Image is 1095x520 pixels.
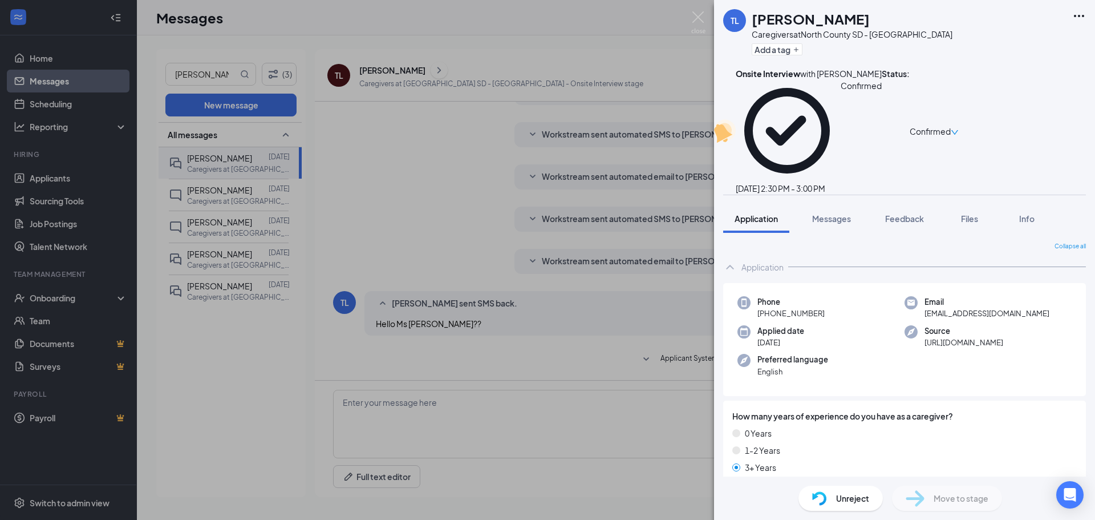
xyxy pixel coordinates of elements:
span: Files [961,213,978,224]
span: Info [1019,213,1035,224]
span: English [757,366,828,377]
span: Applied date [757,325,804,337]
div: [DATE] 2:30 PM - 3:00 PM [736,182,882,195]
span: 1-2 Years [745,444,780,457]
svg: Ellipses [1072,9,1086,23]
span: Email [924,296,1049,308]
span: 3+ Years [745,461,776,474]
span: Source [924,325,1003,337]
span: Application [735,213,778,224]
span: Messages [812,213,851,224]
span: Collapse all [1055,242,1086,251]
div: TL [731,15,739,26]
span: How many years of experience do you have as a caregiver? [732,410,953,422]
span: Feedback [885,213,924,224]
span: Confirmed [841,79,882,182]
span: Unreject [836,492,869,505]
svg: CheckmarkCircle [736,79,838,182]
div: with [PERSON_NAME] [736,68,882,79]
div: Status : [882,68,910,195]
div: Open Intercom Messenger [1056,481,1084,509]
svg: Plus [793,46,800,53]
span: [URL][DOMAIN_NAME] [924,337,1003,348]
span: 0 Years [745,427,772,440]
h1: [PERSON_NAME] [752,9,870,29]
span: Preferred language [757,354,828,365]
b: Onsite Interview [736,68,800,79]
svg: ChevronUp [723,260,737,274]
div: Application [741,261,784,273]
span: [PHONE_NUMBER] [757,308,825,319]
button: PlusAdd a tag [752,43,802,55]
div: Caregivers at North County SD - [GEOGRAPHIC_DATA] [752,29,952,40]
span: Confirmed [910,125,951,138]
span: Phone [757,296,825,308]
span: down [951,128,959,136]
span: [DATE] [757,337,804,348]
span: [EMAIL_ADDRESS][DOMAIN_NAME] [924,308,1049,319]
span: Move to stage [934,492,988,505]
